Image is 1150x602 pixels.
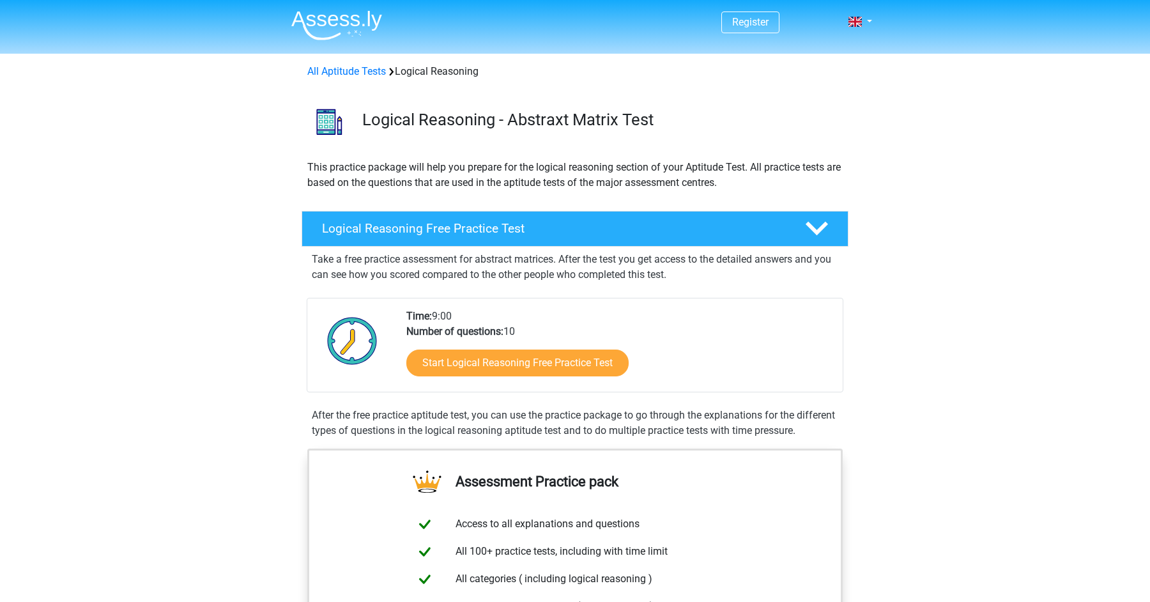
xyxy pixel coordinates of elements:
a: Register [732,16,769,28]
p: Take a free practice assessment for abstract matrices. After the test you get access to the detai... [312,252,838,282]
img: Clock [320,309,385,373]
p: This practice package will help you prepare for the logical reasoning section of your Aptitude Te... [307,160,843,190]
h3: Logical Reasoning - Abstraxt Matrix Test [362,110,838,130]
img: Assessly [291,10,382,40]
div: After the free practice aptitude test, you can use the practice package to go through the explana... [307,408,843,438]
b: Number of questions: [406,325,503,337]
a: All Aptitude Tests [307,65,386,77]
img: logical reasoning [302,95,356,149]
a: Start Logical Reasoning Free Practice Test [406,350,629,376]
a: Logical Reasoning Free Practice Test [296,211,854,247]
div: Logical Reasoning [302,64,848,79]
b: Time: [406,310,432,322]
div: 9:00 10 [397,309,842,392]
h4: Logical Reasoning Free Practice Test [322,221,785,236]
